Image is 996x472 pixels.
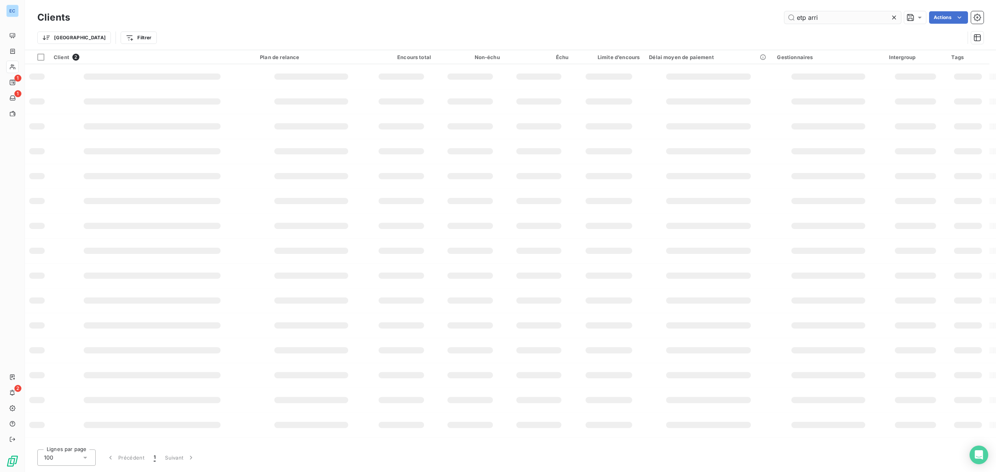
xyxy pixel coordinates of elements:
div: Plan de relance [260,54,362,60]
img: Logo LeanPay [6,455,19,467]
button: 1 [149,449,160,466]
div: Gestionnaires [777,54,879,60]
button: Filtrer [121,31,156,44]
div: Échu [509,54,569,60]
h3: Clients [37,10,70,24]
div: Limite d’encours [578,54,640,60]
div: EC [6,5,19,17]
span: 1 [14,75,21,82]
button: [GEOGRAPHIC_DATA] [37,31,111,44]
span: 2 [72,54,79,61]
div: Encours total [372,54,431,60]
button: Précédent [102,449,149,466]
div: Non-échu [440,54,500,60]
div: Open Intercom Messenger [970,446,988,464]
a: 1 [6,92,18,104]
span: 1 [14,90,21,97]
div: Intergroup [889,54,942,60]
div: Tags [951,54,985,60]
span: 1 [154,454,156,462]
div: Délai moyen de paiement [649,54,768,60]
a: 1 [6,76,18,89]
span: Client [54,54,69,60]
span: 2 [14,385,21,392]
button: Actions [929,11,968,24]
button: Suivant [160,449,200,466]
input: Rechercher [784,11,901,24]
span: 100 [44,454,53,462]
